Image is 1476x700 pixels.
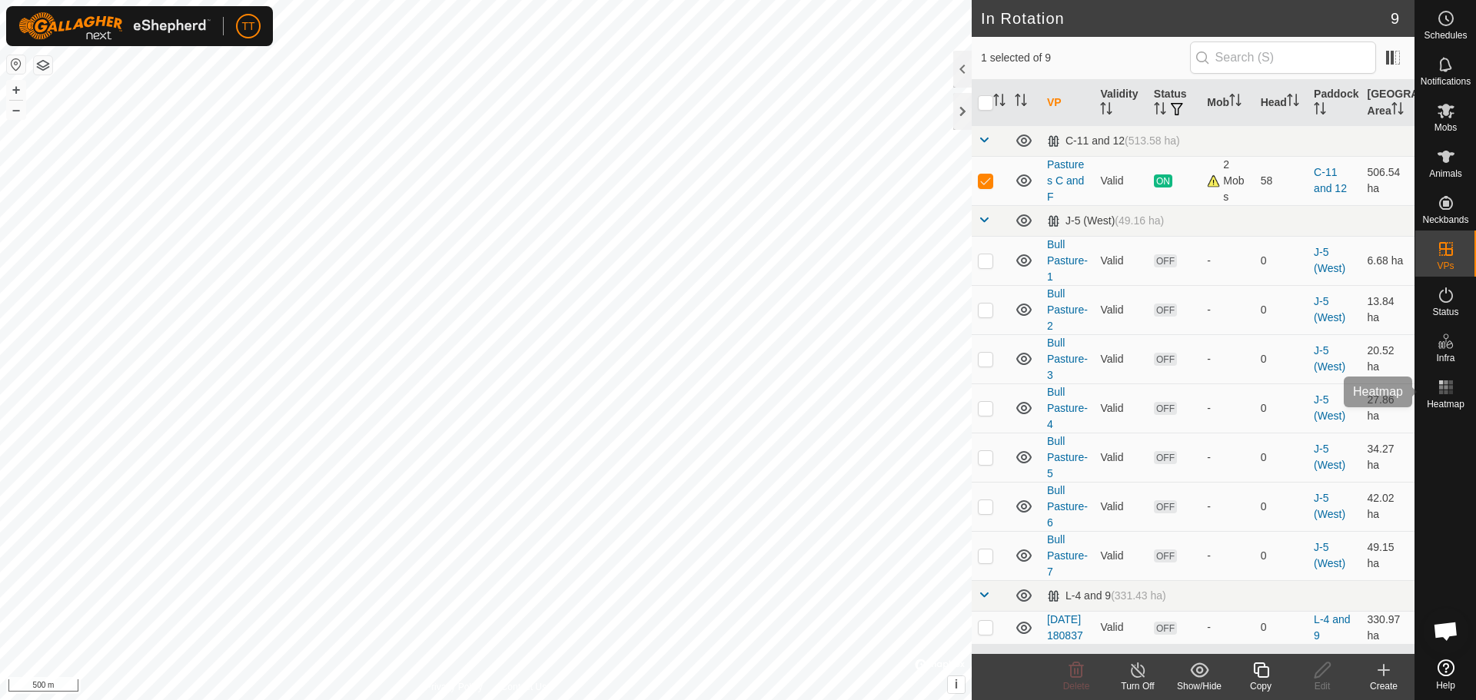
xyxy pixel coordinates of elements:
div: L-4 and 9 [1047,589,1166,602]
div: - [1207,548,1248,564]
th: Status [1148,80,1201,126]
a: J-5 (West) [1314,443,1345,471]
td: Valid [1094,285,1147,334]
div: Edit [1291,679,1353,693]
td: 6.68 ha [1361,236,1414,285]
td: 13.84 ha [1361,285,1414,334]
th: [GEOGRAPHIC_DATA] Area [1361,80,1414,126]
a: C-11 and 12 [1314,166,1347,194]
p-sorticon: Activate to sort [1287,96,1299,108]
a: Help [1415,653,1476,696]
td: 0 [1255,531,1308,580]
span: Delete [1063,681,1090,692]
a: Privacy Policy [425,680,483,694]
p-sorticon: Activate to sort [1229,96,1242,108]
th: Paddock [1308,80,1361,126]
button: – [7,101,25,119]
td: 49.15 ha [1361,531,1414,580]
p-sorticon: Activate to sort [1015,96,1027,108]
span: OFF [1154,549,1177,562]
span: (49.16 ha) [1115,214,1164,227]
div: - [1207,302,1248,318]
span: OFF [1154,622,1177,635]
a: J-5 (West) [1314,393,1345,422]
th: Head [1255,80,1308,126]
div: Create [1353,679,1414,693]
span: (513.58 ha) [1125,134,1180,147]
a: Bull Pasture- 4 [1047,386,1088,430]
td: Valid [1094,383,1147,433]
div: - [1207,400,1248,416]
span: Infra [1436,353,1454,363]
div: - [1207,499,1248,515]
p-sorticon: Activate to sort [1314,105,1326,117]
a: [DATE] 180837 [1047,613,1083,642]
div: Open chat [1423,608,1469,654]
button: Map Layers [34,56,52,75]
button: + [7,81,25,99]
span: OFF [1154,402,1177,415]
button: Reset Map [7,55,25,74]
td: 0 [1255,383,1308,433]
th: Validity [1094,80,1147,126]
div: Turn Off [1107,679,1168,693]
td: 0 [1255,334,1308,383]
td: Valid [1094,156,1147,205]
span: TT [241,18,254,35]
td: Valid [1094,433,1147,482]
h2: In Rotation [981,9,1391,28]
span: 9 [1391,7,1399,30]
span: Neckbands [1422,215,1468,224]
a: J-5 (West) [1314,344,1345,373]
th: Mob [1201,80,1254,126]
a: Bull Pasture- 2 [1047,287,1088,332]
div: - [1207,619,1248,635]
td: 0 [1255,482,1308,531]
p-sorticon: Activate to sort [1100,105,1112,117]
a: J-5 (West) [1314,295,1345,323]
span: Heatmap [1427,400,1464,409]
span: OFF [1154,254,1177,267]
td: 27.86 ha [1361,383,1414,433]
a: Bull Pasture- 5 [1047,435,1088,479]
span: VPs [1437,261,1454,270]
input: Search (S) [1190,41,1376,74]
p-sorticon: Activate to sort [993,96,1006,108]
a: Bull Pasture- 7 [1047,533,1088,578]
button: i [948,676,965,693]
th: VP [1041,80,1094,126]
div: Copy [1230,679,1291,693]
span: Notifications [1421,77,1471,86]
div: - [1207,351,1248,367]
a: Bull Pasture- 6 [1047,484,1088,529]
span: OFF [1154,451,1177,464]
div: - [1207,253,1248,269]
a: Bull Pasture- 3 [1047,337,1088,381]
td: Valid [1094,482,1147,531]
span: ON [1154,174,1172,187]
a: Bull Pasture- 1 [1047,238,1088,283]
span: OFF [1154,353,1177,366]
td: 42.02 ha [1361,482,1414,531]
a: Pastures C and F [1047,158,1084,203]
a: J-5 (West) [1314,541,1345,569]
td: 0 [1255,433,1308,482]
div: - [1207,450,1248,466]
td: Valid [1094,531,1147,580]
td: 34.27 ha [1361,433,1414,482]
span: Animals [1429,169,1462,178]
span: Schedules [1424,31,1467,40]
a: L-4 and 9 [1314,613,1350,642]
img: Gallagher Logo [18,12,211,40]
p-sorticon: Activate to sort [1154,105,1166,117]
span: (331.43 ha) [1111,589,1166,602]
p-sorticon: Activate to sort [1391,105,1404,117]
a: J-5 (West) [1314,246,1345,274]
a: J-5 (West) [1314,492,1345,520]
td: 0 [1255,611,1308,644]
span: OFF [1154,304,1177,317]
span: i [955,678,958,691]
div: 2 Mobs [1207,157,1248,205]
td: 506.54 ha [1361,156,1414,205]
span: 1 selected of 9 [981,50,1190,66]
